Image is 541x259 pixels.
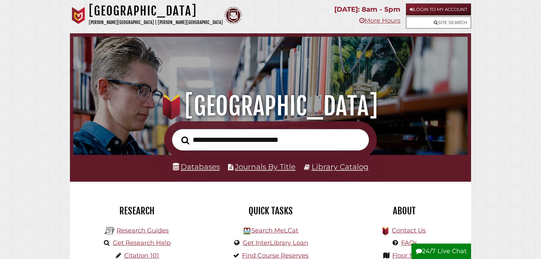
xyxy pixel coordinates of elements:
[244,228,250,234] img: Hekman Library Logo
[251,227,298,234] a: Search MeLCat
[359,17,400,24] a: More Hours
[117,227,169,234] a: Research Guides
[209,205,332,217] h2: Quick Tasks
[178,134,193,147] button: Search
[89,19,223,26] p: [PERSON_NAME][GEOGRAPHIC_DATA] | [PERSON_NAME][GEOGRAPHIC_DATA]
[406,16,471,29] a: Site Search
[406,3,471,15] a: Login to My Account
[401,239,417,247] a: FAQs
[89,3,223,19] h1: [GEOGRAPHIC_DATA]
[392,227,426,234] a: Contact Us
[113,239,171,247] a: Get Research Help
[173,162,220,171] a: Databases
[70,7,87,24] img: Calvin University
[181,136,189,145] i: Search
[235,162,296,171] a: Journals By Title
[82,91,460,121] h1: [GEOGRAPHIC_DATA]
[75,205,199,217] h2: Research
[334,3,400,15] p: [DATE]: 8am - 5pm
[225,7,242,24] img: Calvin Theological Seminary
[312,162,369,171] a: Library Catalog
[105,226,115,236] img: Hekman Library Logo
[342,205,466,217] h2: About
[243,239,308,247] a: Get InterLibrary Loan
